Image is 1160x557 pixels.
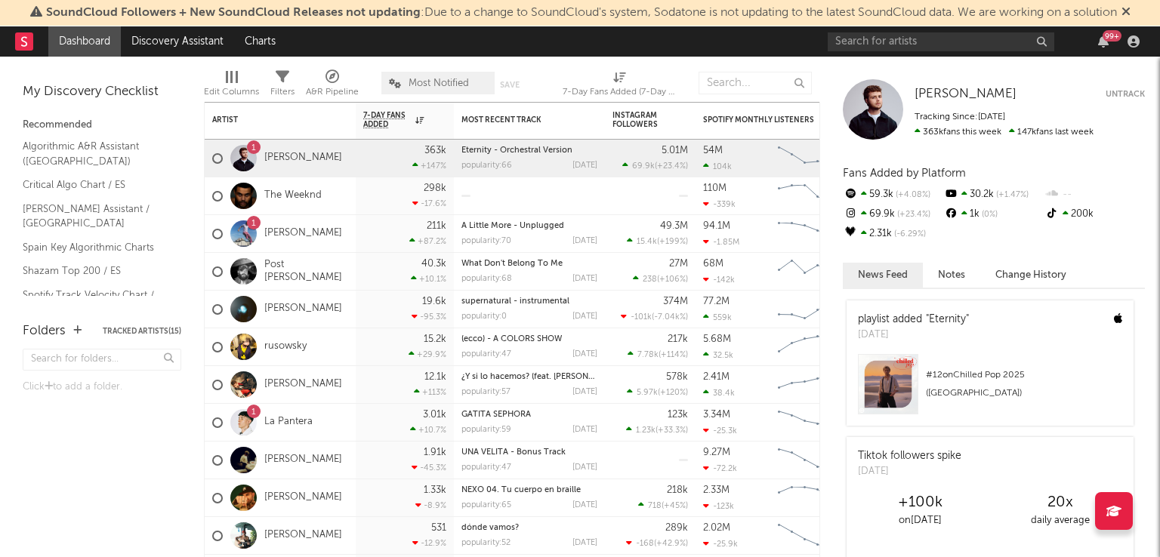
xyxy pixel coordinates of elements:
[658,426,686,435] span: +33.3 %
[23,263,166,279] a: Shazam Top 200 / ES
[264,454,342,466] a: [PERSON_NAME]
[771,140,839,177] svg: Chart title
[264,152,342,165] a: [PERSON_NAME]
[643,275,657,284] span: 238
[771,328,839,366] svg: Chart title
[847,354,1134,426] a: #12onChilled Pop 2025 ([GEOGRAPHIC_DATA])
[363,111,412,129] span: 7-Day Fans Added
[703,463,737,473] div: -72.2k
[990,494,1130,512] div: 20 x
[461,539,511,547] div: popularity: 52
[663,297,688,306] div: 374M
[1106,87,1145,102] button: Untrack
[23,239,166,256] a: Spain Key Algorithmic Charts
[665,523,688,533] div: 289k
[659,238,686,246] span: +199 %
[990,512,1130,530] div: daily average
[923,263,980,288] button: Notes
[264,303,342,315] a: [PERSON_NAME]
[461,448,597,457] div: UNA VELITA - Bonus Track
[771,479,839,517] svg: Chart title
[703,372,730,382] div: 2.41M
[943,205,1044,224] div: 1k
[461,237,511,245] div: popularity: 70
[204,64,259,108] div: Edit Columns
[771,404,839,442] svg: Chart title
[1121,7,1131,19] span: Dismiss
[423,410,446,420] div: 3.01k
[703,146,723,155] div: 54M
[637,238,657,246] span: 15.4k
[572,539,597,547] div: [DATE]
[703,221,730,231] div: 94.1M
[461,297,597,306] div: supernatural - instrumental
[500,81,520,89] button: Save
[703,259,723,269] div: 68M
[703,312,732,322] div: 559k
[46,7,421,19] span: SoundCloud Followers + New SoundCloud Releases not updating
[638,500,688,510] div: ( )
[461,222,597,230] div: A Little More - Unplugged
[703,162,732,171] div: 104k
[410,425,446,435] div: +10.7 %
[636,540,654,548] span: -168
[703,388,735,398] div: 38.4k
[657,162,686,171] span: +23.4 %
[306,64,359,108] div: A&R Pipeline
[461,524,519,532] a: dónde vamos?
[415,500,446,510] div: -8.9 %
[461,448,566,457] a: UNA VELITA - Bonus Track
[424,183,446,193] div: 298k
[637,389,658,397] span: 5.97k
[1098,35,1109,48] button: 99+
[46,7,1117,19] span: : Due to a change to SoundCloud's system, Sodatone is not updating to the latest SoundCloud data....
[703,334,731,344] div: 5.68M
[234,26,286,57] a: Charts
[412,198,446,208] div: -17.6 %
[926,314,969,325] a: "Eternity"
[424,334,446,344] div: 15.2k
[23,287,166,318] a: Spotify Track Velocity Chart / ES
[412,312,446,322] div: -95.3 %
[409,78,469,88] span: Most Notified
[270,83,295,101] div: Filters
[264,227,342,240] a: [PERSON_NAME]
[424,485,446,495] div: 1.33k
[572,312,597,321] div: [DATE]
[461,373,597,381] div: ¿Y si lo hacemos? (feat. Valeria Castro)
[703,426,737,435] div: -25.3k
[461,335,562,343] a: (ecco) - A COLORS SHOW
[461,297,569,306] a: supernatural - instrumental
[1044,185,1145,205] div: --
[771,215,839,253] svg: Chart title
[264,259,348,285] a: Post [PERSON_NAME]
[461,162,512,170] div: popularity: 66
[411,274,446,284] div: +10.1 %
[23,83,181,101] div: My Discovery Checklist
[572,162,597,170] div: [DATE]
[264,340,307,353] a: rusowsky
[858,464,961,479] div: [DATE]
[636,426,656,435] span: 1.23k
[654,313,686,322] span: -7.04k %
[622,161,688,171] div: ( )
[563,83,676,101] div: 7-Day Fans Added (7-Day Fans Added)
[461,115,575,125] div: Most Recent Track
[424,448,446,457] div: 1.91k
[660,221,688,231] div: 49.3M
[703,485,730,495] div: 2.33M
[648,502,662,510] span: 718
[703,275,735,285] div: -142k
[703,350,733,360] div: 32.5k
[412,538,446,548] div: -12.9 %
[659,275,686,284] span: +106 %
[422,297,446,306] div: 19.6k
[656,540,686,548] span: +42.9 %
[461,312,507,321] div: popularity: 0
[461,335,597,343] div: (ecco) - A COLORS SHOW
[412,161,446,171] div: +147 %
[461,146,572,155] a: Eternity - Orchestral Version
[915,128,1001,137] span: 363k fans this week
[980,263,1081,288] button: Change History
[461,373,622,381] a: ¿Y si lo hacemos? (feat. [PERSON_NAME])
